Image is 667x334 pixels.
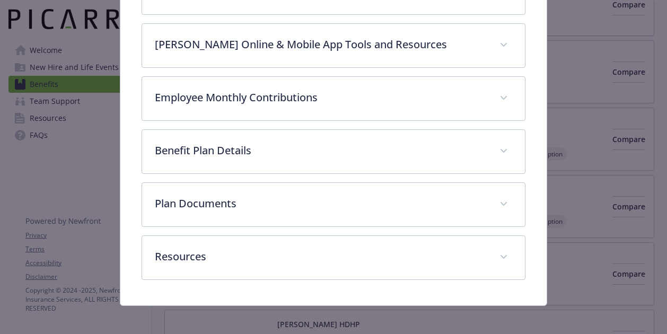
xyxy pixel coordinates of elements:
[155,143,486,159] p: Benefit Plan Details
[142,183,524,226] div: Plan Documents
[142,77,524,120] div: Employee Monthly Contributions
[155,249,486,265] p: Resources
[155,90,486,106] p: Employee Monthly Contributions
[155,37,486,52] p: [PERSON_NAME] Online & Mobile App Tools and Resources
[142,236,524,279] div: Resources
[155,196,486,212] p: Plan Documents
[142,130,524,173] div: Benefit Plan Details
[142,24,524,67] div: [PERSON_NAME] Online & Mobile App Tools and Resources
